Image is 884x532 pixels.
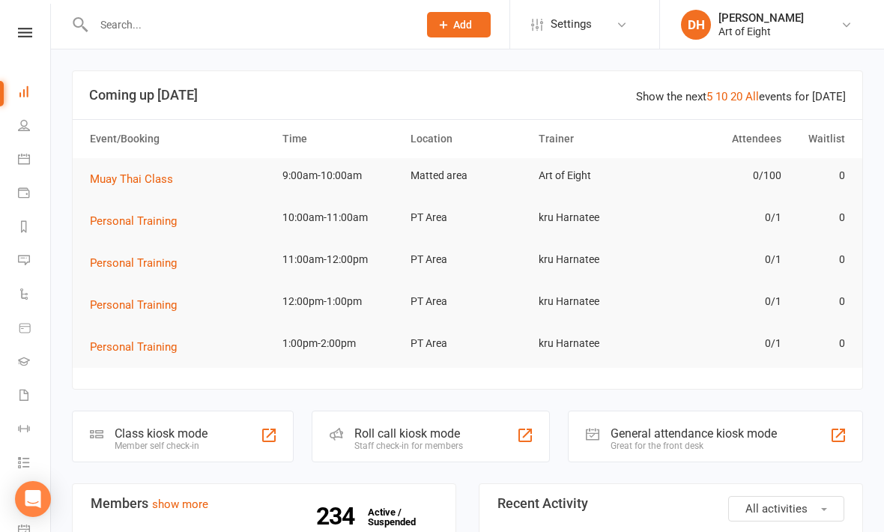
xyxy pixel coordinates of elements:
[18,211,52,245] a: Reports
[718,11,804,25] div: [PERSON_NAME]
[404,242,532,277] td: PT Area
[660,242,788,277] td: 0/1
[730,90,742,103] a: 20
[788,326,853,361] td: 0
[89,14,408,35] input: Search...
[15,481,51,517] div: Open Intercom Messenger
[532,284,660,319] td: kru Harnatee
[660,284,788,319] td: 0/1
[715,90,727,103] a: 10
[90,298,177,312] span: Personal Training
[532,200,660,235] td: kru Harnatee
[18,76,52,110] a: Dashboard
[728,496,844,522] button: All activities
[276,242,404,277] td: 11:00am-12:00pm
[316,505,360,528] strong: 234
[90,340,177,354] span: Personal Training
[18,178,52,211] a: Payments
[18,110,52,144] a: People
[276,120,404,158] th: Time
[788,200,853,235] td: 0
[90,212,187,230] button: Personal Training
[427,12,491,37] button: Add
[788,158,853,193] td: 0
[404,284,532,319] td: PT Area
[453,19,472,31] span: Add
[660,120,788,158] th: Attendees
[354,441,463,451] div: Staff check-in for members
[532,242,660,277] td: kru Harnatee
[745,502,808,516] span: All activities
[90,214,177,228] span: Personal Training
[497,496,844,511] h3: Recent Activity
[83,120,276,158] th: Event/Booking
[276,326,404,361] td: 1:00pm-2:00pm
[115,426,208,441] div: Class kiosk mode
[551,7,592,41] span: Settings
[18,144,52,178] a: Calendar
[532,120,660,158] th: Trainer
[276,284,404,319] td: 12:00pm-1:00pm
[90,172,173,186] span: Muay Thai Class
[681,10,711,40] div: DH
[354,426,463,441] div: Roll call kiosk mode
[660,326,788,361] td: 0/1
[706,90,712,103] a: 5
[89,88,846,103] h3: Coming up [DATE]
[90,170,184,188] button: Muay Thai Class
[276,158,404,193] td: 9:00am-10:00am
[611,441,777,451] div: Great for the front desk
[115,441,208,451] div: Member self check-in
[90,256,177,270] span: Personal Training
[788,284,853,319] td: 0
[532,158,660,193] td: Art of Eight
[404,120,532,158] th: Location
[90,296,187,314] button: Personal Training
[90,254,187,272] button: Personal Training
[745,90,759,103] a: All
[532,326,660,361] td: kru Harnatee
[276,200,404,235] td: 10:00am-11:00am
[18,312,52,346] a: Product Sales
[636,88,846,106] div: Show the next events for [DATE]
[611,426,777,441] div: General attendance kiosk mode
[718,25,804,38] div: Art of Eight
[788,242,853,277] td: 0
[152,498,208,511] a: show more
[404,158,532,193] td: Matted area
[404,326,532,361] td: PT Area
[91,496,438,511] h3: Members
[788,120,853,158] th: Waitlist
[660,200,788,235] td: 0/1
[90,338,187,356] button: Personal Training
[660,158,788,193] td: 0/100
[404,200,532,235] td: PT Area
